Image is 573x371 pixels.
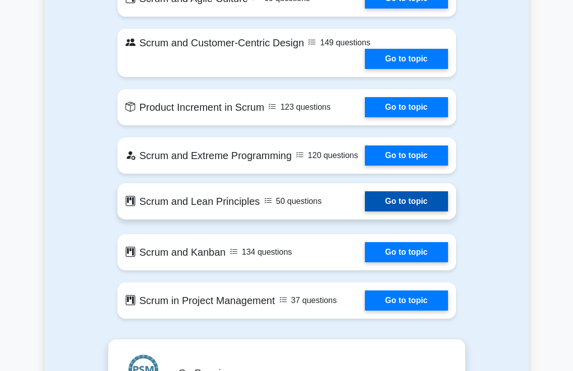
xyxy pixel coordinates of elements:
[365,191,448,211] a: Go to topic
[365,145,448,166] a: Go to topic
[365,49,448,69] a: Go to topic
[365,242,448,262] a: Go to topic
[365,290,448,311] a: Go to topic
[365,97,448,117] a: Go to topic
